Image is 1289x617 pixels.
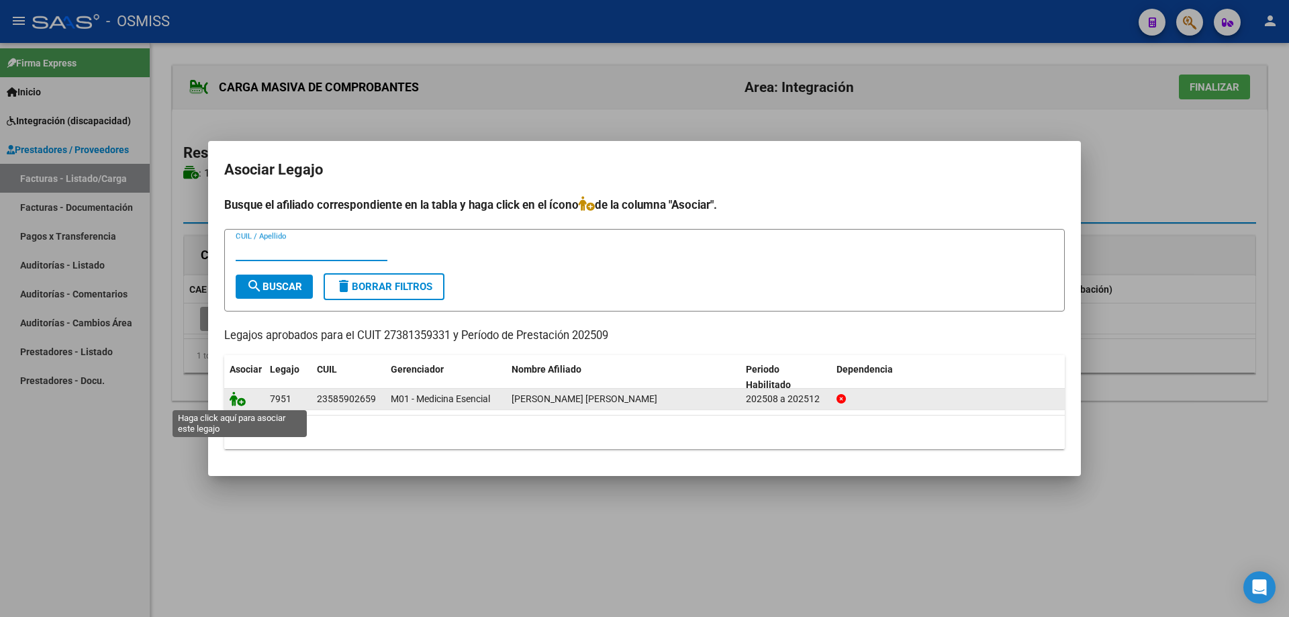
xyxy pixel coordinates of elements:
[224,157,1065,183] h2: Asociar Legajo
[265,355,312,399] datatable-header-cell: Legajo
[317,391,376,407] div: 23585902659
[1243,571,1276,604] div: Open Intercom Messenger
[224,355,265,399] datatable-header-cell: Asociar
[391,393,490,404] span: M01 - Medicina Esencial
[506,355,741,399] datatable-header-cell: Nombre Afiliado
[746,364,791,390] span: Periodo Habilitado
[317,364,337,375] span: CUIL
[270,393,291,404] span: 7951
[746,391,826,407] div: 202508 a 202512
[385,355,506,399] datatable-header-cell: Gerenciador
[224,328,1065,344] p: Legajos aprobados para el CUIT 27381359331 y Período de Prestación 202509
[837,364,893,375] span: Dependencia
[270,364,299,375] span: Legajo
[236,275,313,299] button: Buscar
[512,393,657,404] span: GIMENEZ CASCO ANTONIO NICOLAS
[831,355,1065,399] datatable-header-cell: Dependencia
[336,281,432,293] span: Borrar Filtros
[512,364,581,375] span: Nombre Afiliado
[224,196,1065,213] h4: Busque el afiliado correspondiente en la tabla y haga click en el ícono de la columna "Asociar".
[246,281,302,293] span: Buscar
[230,364,262,375] span: Asociar
[741,355,831,399] datatable-header-cell: Periodo Habilitado
[246,278,262,294] mat-icon: search
[391,364,444,375] span: Gerenciador
[336,278,352,294] mat-icon: delete
[224,416,1065,449] div: 1 registros
[312,355,385,399] datatable-header-cell: CUIL
[324,273,444,300] button: Borrar Filtros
